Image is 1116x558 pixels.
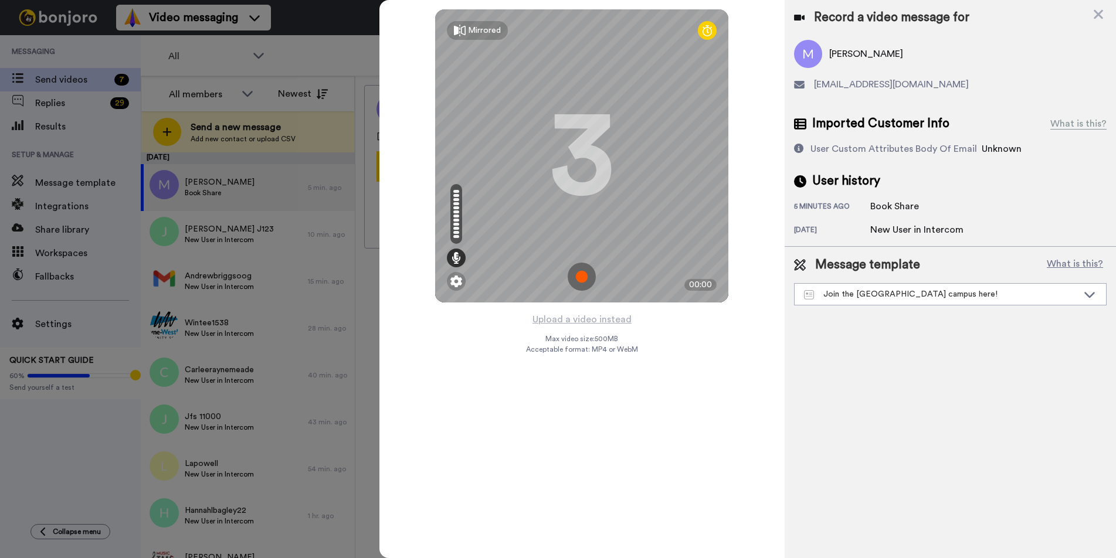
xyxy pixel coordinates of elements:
div: 00:00 [684,279,717,291]
span: Max video size: 500 MB [545,334,618,343]
div: Book Share [870,199,929,213]
img: ic_gear.svg [450,275,462,287]
div: What is this? [1050,117,1107,131]
span: User history [812,172,880,190]
div: New User in Intercom [870,223,964,237]
span: Acceptable format: MP4 or WebM [526,345,638,354]
button: What is this? [1043,256,1107,274]
div: [DATE] [794,225,870,237]
img: ic_record_start.svg [568,263,596,291]
span: Message template [815,256,920,274]
span: Unknown [982,144,1022,154]
div: 5 minutes ago [794,202,870,213]
div: Join the [GEOGRAPHIC_DATA] campus here! [804,288,1078,300]
span: Imported Customer Info [812,115,949,132]
div: 3 [549,112,614,200]
span: [EMAIL_ADDRESS][DOMAIN_NAME] [814,77,969,91]
button: Upload a video instead [529,312,635,327]
img: Message-temps.svg [804,290,814,300]
div: User Custom Attributes Body Of Email [810,142,977,156]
